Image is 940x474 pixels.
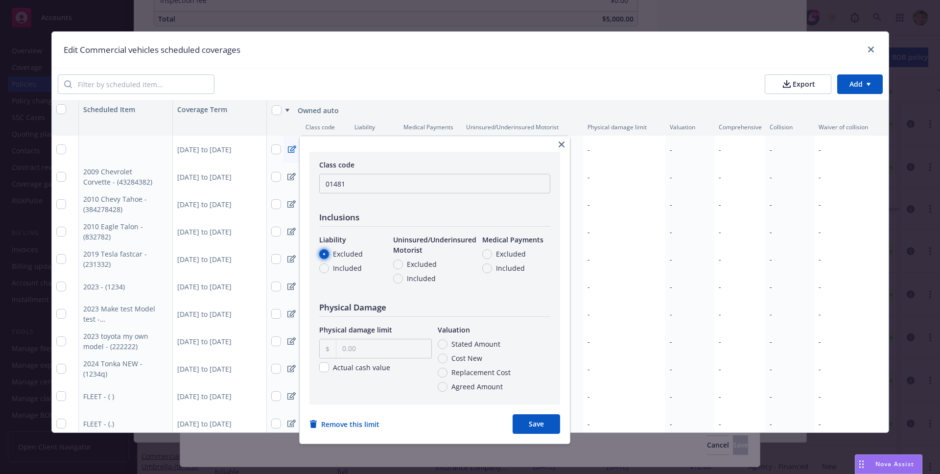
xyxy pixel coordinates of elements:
[438,368,447,378] input: Replacement Cost
[496,263,525,273] span: Included
[438,339,447,349] input: Stated Amount
[482,263,492,273] input: Included
[438,382,447,392] input: Agreed Amount
[451,339,500,349] span: Stated Amount
[309,419,379,429] button: Remove this limit
[333,249,363,259] span: Excluded
[407,273,436,284] span: Included
[438,354,447,363] input: Cost New
[482,249,492,259] input: Excluded
[513,414,560,434] button: Save
[754,52,800,62] span: Export to CSV
[336,339,431,358] input: 0.00
[482,235,543,244] span: Medical Payments
[393,235,476,255] span: Uninsured/Underinsured Motorist
[438,325,470,334] span: Valuation
[393,260,403,269] input: Excluded
[407,259,437,269] span: Excluded
[451,367,511,378] span: Replacement Cost
[496,249,526,259] span: Excluded
[333,363,390,372] span: Actual cash value
[451,353,482,363] span: Cost New
[333,263,362,273] span: Included
[393,274,403,284] input: Included
[319,302,550,312] h1: Physical Damage
[319,325,392,334] span: Physical damage limit
[319,235,346,244] span: Liability
[319,160,354,169] span: Class code
[451,381,503,392] span: Agreed Amount
[877,52,928,62] span: Add BOR policy
[319,263,329,273] input: Included
[804,52,873,62] span: Add historical policy
[319,212,550,222] h1: Inclusions
[319,249,329,259] input: Excluded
